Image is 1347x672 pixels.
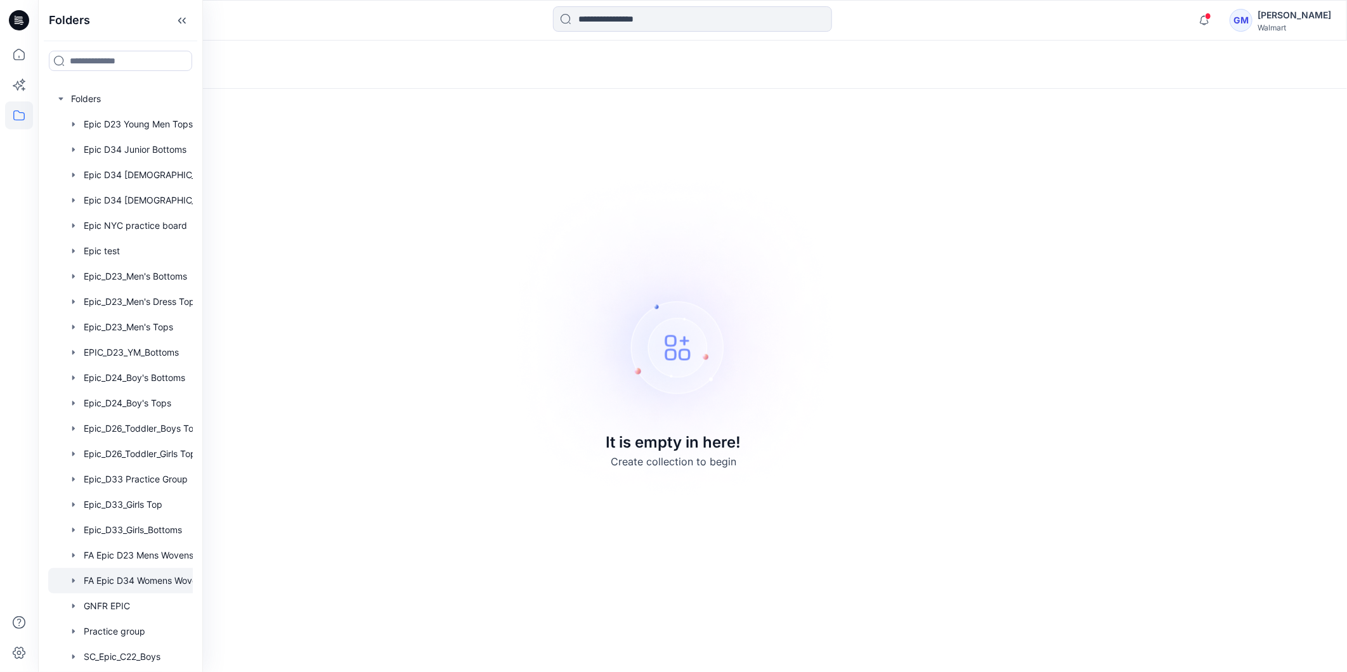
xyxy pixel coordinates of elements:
p: Create collection to begin [611,454,736,469]
p: It is empty in here! [606,431,741,454]
div: [PERSON_NAME] [1258,8,1331,23]
div: GM [1230,9,1253,32]
div: Walmart [1258,23,1331,32]
img: Empty collections page [497,159,850,514]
